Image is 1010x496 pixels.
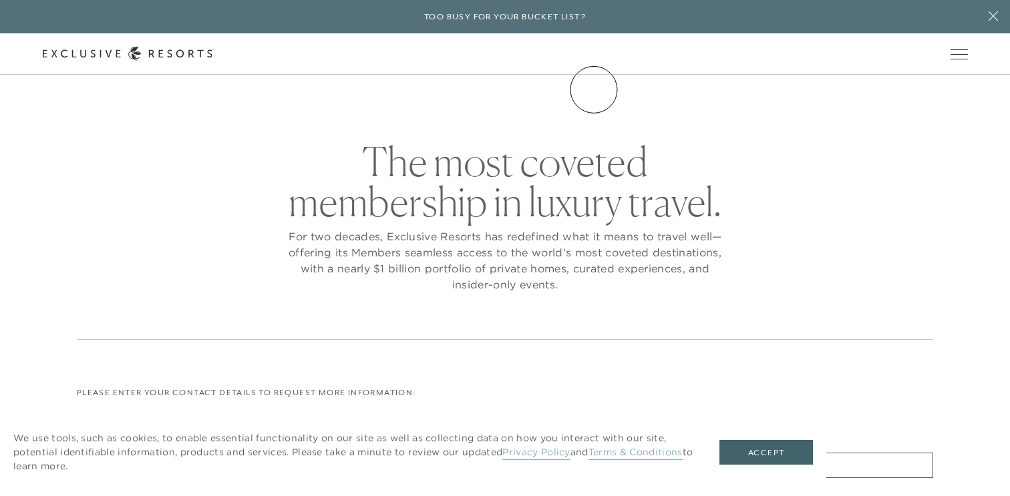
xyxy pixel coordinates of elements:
p: We use tools, such as cookies, to enable essential functionality on our site as well as collectin... [13,431,693,473]
h2: The most coveted membership in luxury travel. [285,142,725,222]
p: For two decades, Exclusive Resorts has redefined what it means to travel well—offering its Member... [285,228,725,292]
button: Accept [719,440,813,465]
a: Privacy Policy [502,446,570,460]
button: Open navigation [951,49,968,59]
h6: Too busy for your bucket list? [424,11,586,23]
p: Please enter your contact details to request more information: [77,387,934,399]
a: Terms & Conditions [588,446,683,460]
